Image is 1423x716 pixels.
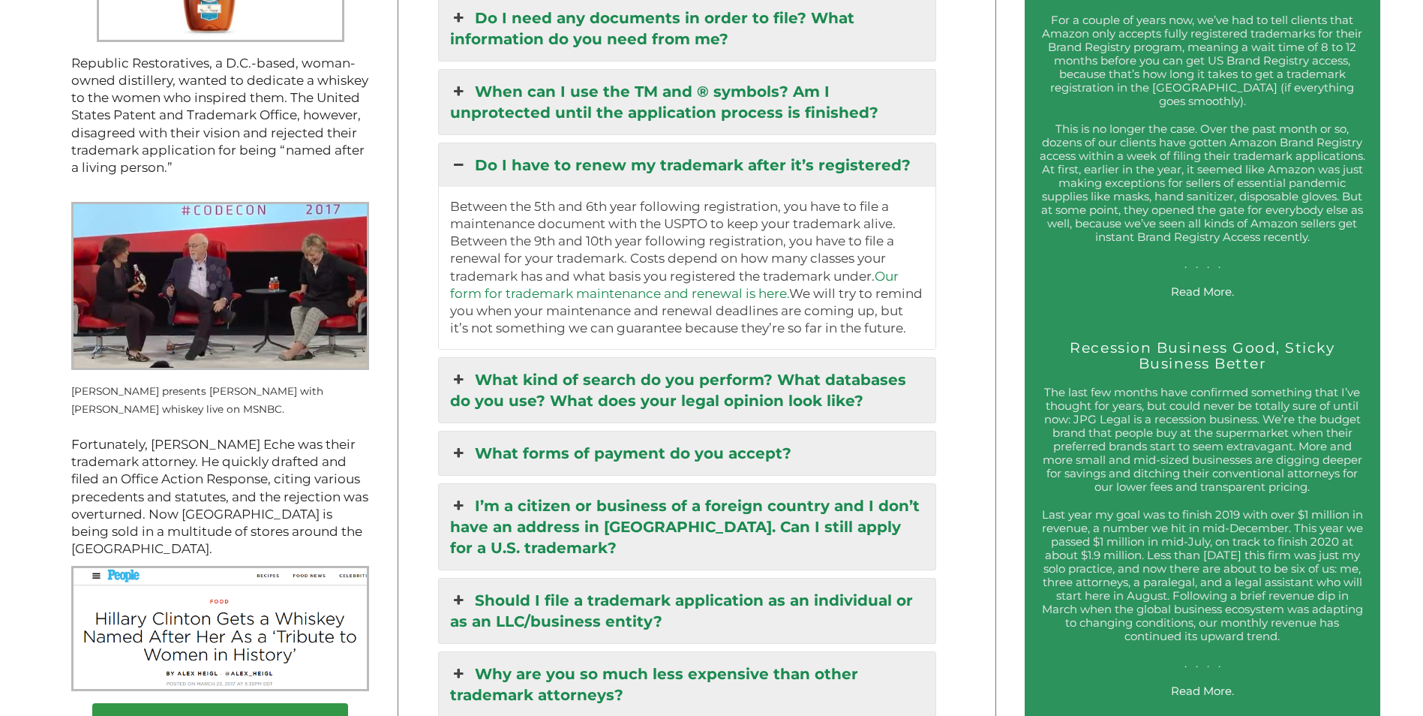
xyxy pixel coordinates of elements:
[1171,284,1234,299] a: Read More.
[71,55,369,177] p: Republic Restoratives, a D.C.-based, woman-owned distillery, wanted to dedicate a whiskey to the ...
[1039,14,1366,108] p: For a couple of years now, we’ve had to tell clients that Amazon only accepts fully registered tr...
[71,566,369,691] img: Rodham Rye People Screenshot
[439,432,935,475] a: What forms of payment do you accept?
[439,579,935,643] a: Should I file a trademark application as an individual or as an LLC/business entity?
[1039,122,1366,271] p: This is no longer the case. Over the past month or so, dozens of our clients have gotten Amazon B...
[1039,508,1366,670] p: Last year my goal was to finish 2019 with over $1 million in revenue, a number we hit in mid-Dece...
[439,484,935,570] a: I’m a citizen or business of a foreign country and I don’t have an address in [GEOGRAPHIC_DATA]. ...
[450,269,899,301] a: Our form for trademark maintenance and renewal is here.
[1070,339,1334,372] a: Recession Business Good, Sticky Business Better
[71,202,369,370] img: Kara Swisher presents Hillary Clinton with Rodham Rye live on MSNBC.
[439,358,935,423] a: What kind of search do you perform? What databases do you use? What does your legal opinion look ...
[450,198,924,338] p: Between the 5th and 6th year following registration, you have to file a maintenance document with...
[1171,684,1234,698] a: Read More.
[71,436,369,558] p: Fortunately, [PERSON_NAME] Eche was their trademark attorney. He quickly drafted and filed an Off...
[439,70,935,134] a: When can I use the TM and ® symbols? Am I unprotected until the application process is finished?
[1039,386,1366,494] p: The last few months have confirmed something that I’ve thought for years, but could never be tota...
[439,187,935,349] div: Do I have to renew my trademark after it’s registered?
[71,385,323,415] small: [PERSON_NAME] presents [PERSON_NAME] with [PERSON_NAME] whiskey live on MSNBC.
[439,143,935,187] a: Do I have to renew my trademark after it’s registered?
